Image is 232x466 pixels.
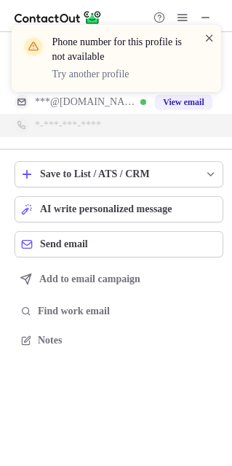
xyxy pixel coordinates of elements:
[15,196,223,222] button: AI write personalized message
[39,273,140,285] span: Add to email campaign
[40,203,172,215] span: AI write personalized message
[15,266,223,292] button: Add to email campaign
[40,168,198,180] div: Save to List / ATS / CRM
[22,35,45,58] img: warning
[38,305,217,318] span: Find work email
[15,301,223,322] button: Find work email
[15,161,223,187] button: save-profile-one-click
[52,35,186,64] header: Phone number for this profile is not available
[15,231,223,257] button: Send email
[40,238,88,250] span: Send email
[52,67,186,82] p: Try another profile
[38,334,217,347] span: Notes
[15,9,102,26] img: ContactOut v5.3.10
[15,330,223,351] button: Notes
